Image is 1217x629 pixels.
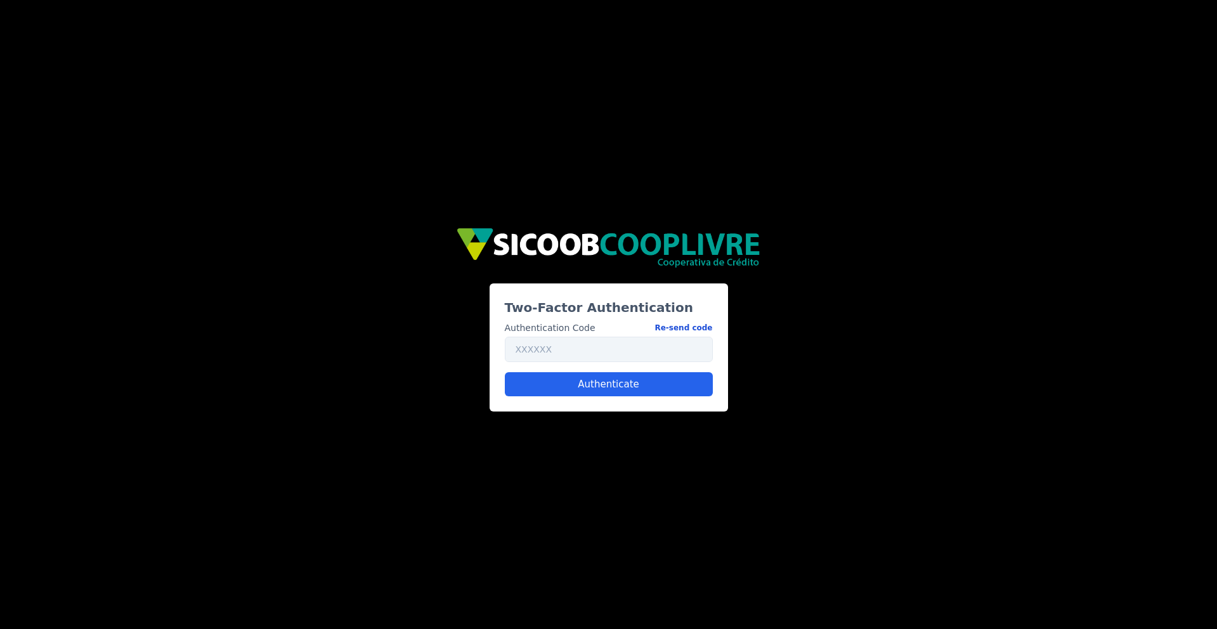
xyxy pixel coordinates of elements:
button: Authentication Code [654,321,712,335]
button: Authenticate [505,372,713,396]
input: XXXXXX [505,337,713,362]
label: Authentication Code [505,321,713,335]
h3: Two-Factor Authentication [505,299,713,316]
img: img/sicoob_cooplivre.png [456,228,762,268]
